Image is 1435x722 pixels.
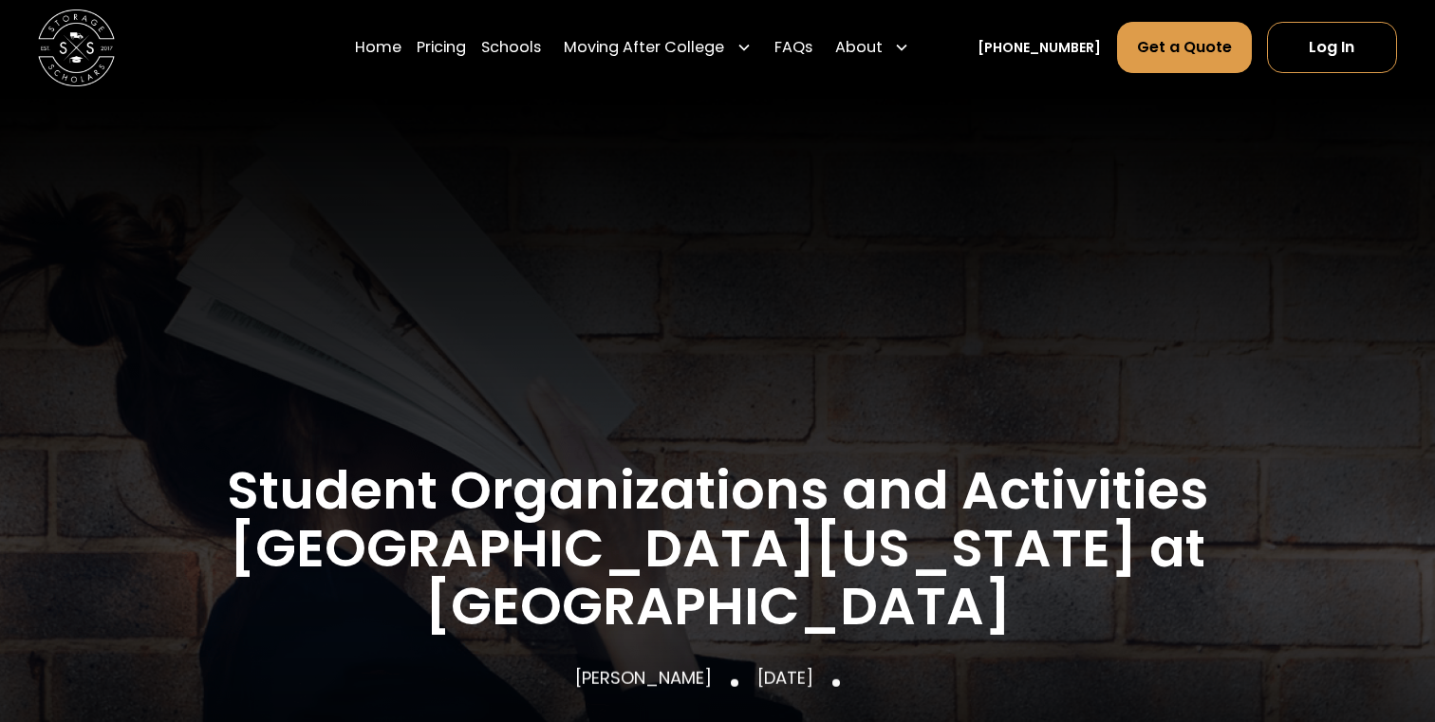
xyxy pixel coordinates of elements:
p: [DATE] [758,665,814,691]
div: Moving After College [564,36,724,59]
a: home [38,9,115,86]
p: [PERSON_NAME] [575,665,712,691]
div: About [835,36,883,59]
h1: Student Organizations and Activities [GEOGRAPHIC_DATA][US_STATE] at [GEOGRAPHIC_DATA] [38,462,1397,636]
a: Log In [1267,22,1397,73]
img: Storage Scholars main logo [38,9,115,86]
a: [PHONE_NUMBER] [978,38,1101,58]
a: Get a Quote [1117,22,1252,73]
a: Pricing [417,21,466,74]
a: Schools [481,21,541,74]
div: About [828,21,917,74]
div: Moving After College [556,21,758,74]
a: Home [355,21,401,74]
a: FAQs [774,21,812,74]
